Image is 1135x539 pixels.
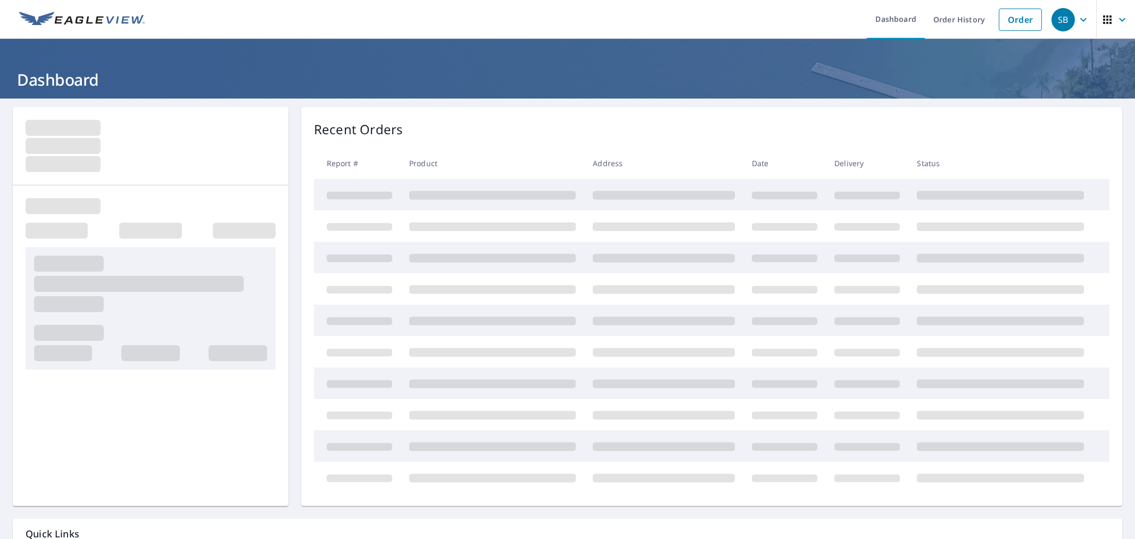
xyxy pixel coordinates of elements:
[13,69,1122,91] h1: Dashboard
[908,148,1092,179] th: Status
[314,148,401,179] th: Report #
[743,148,826,179] th: Date
[584,148,743,179] th: Address
[1051,8,1075,31] div: SB
[401,148,584,179] th: Product
[19,12,145,28] img: EV Logo
[314,120,403,139] p: Recent Orders
[826,148,908,179] th: Delivery
[999,9,1042,31] a: Order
